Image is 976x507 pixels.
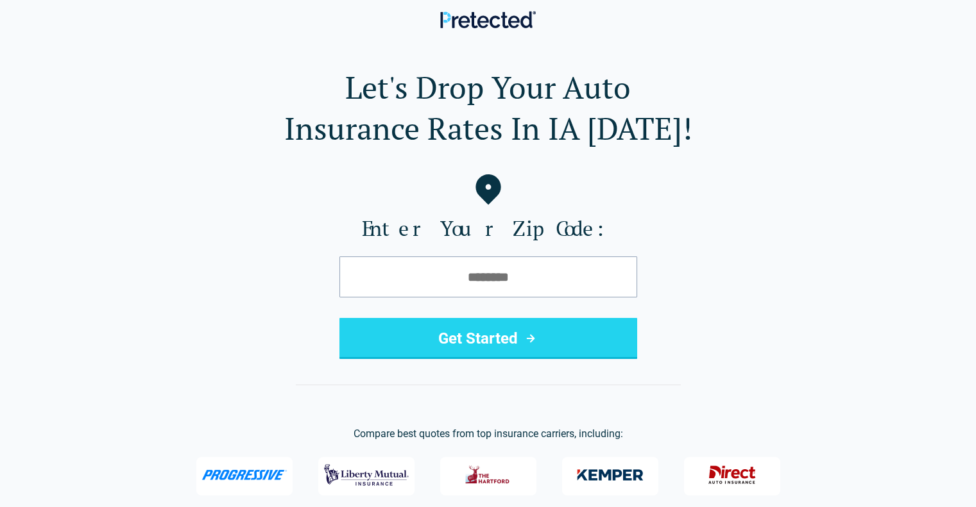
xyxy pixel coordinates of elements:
[339,318,637,359] button: Get Started
[324,458,409,492] img: Liberty Mutual
[21,215,955,241] label: Enter Your Zip Code:
[21,426,955,442] p: Compare best quotes from top insurance carriers, including:
[440,11,536,28] img: Pretected
[568,458,653,492] img: Kemper
[21,67,955,149] h1: Let's Drop Your Auto Insurance Rates In IA [DATE]!
[201,470,287,480] img: Progressive
[701,458,764,492] img: Direct General
[457,458,520,492] img: The Hartford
